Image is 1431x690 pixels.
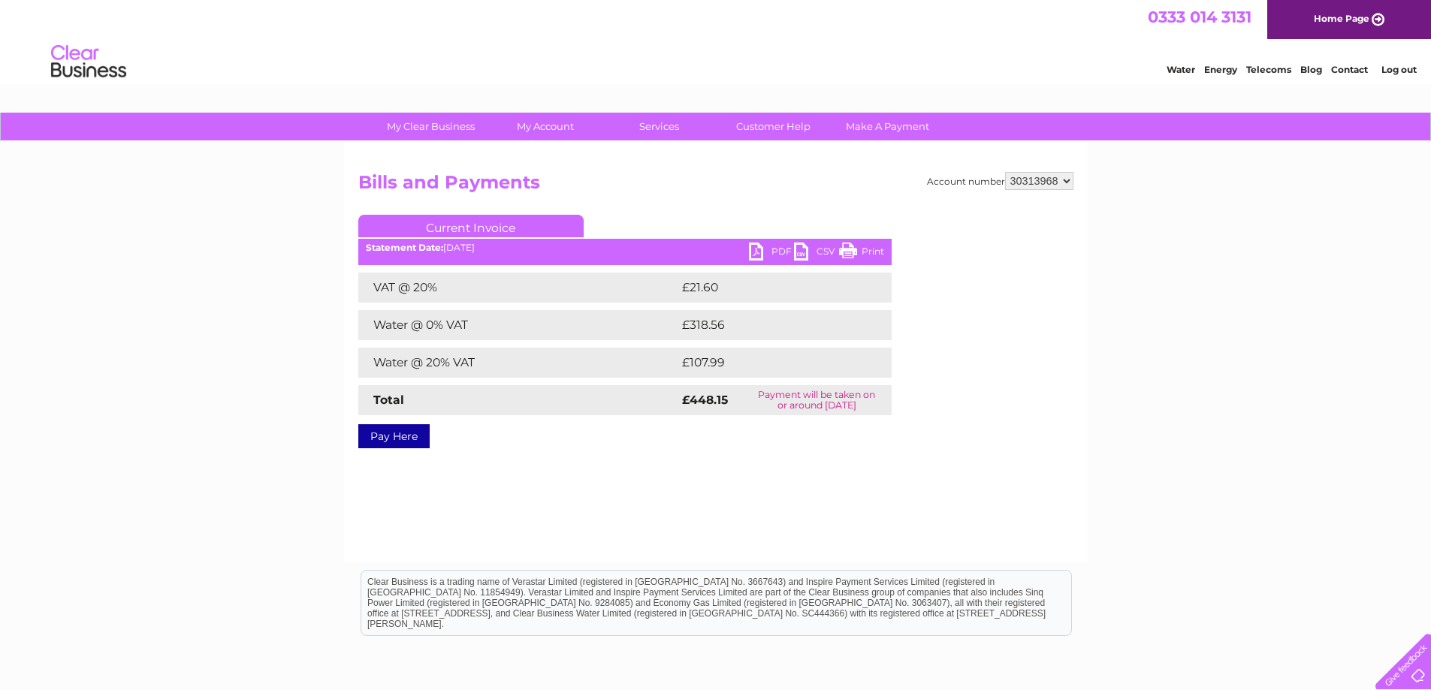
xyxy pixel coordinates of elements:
[927,172,1073,190] div: Account number
[1246,64,1291,75] a: Telecoms
[361,8,1071,73] div: Clear Business is a trading name of Verastar Limited (registered in [GEOGRAPHIC_DATA] No. 3667643...
[1331,64,1368,75] a: Contact
[358,310,678,340] td: Water @ 0% VAT
[369,113,493,140] a: My Clear Business
[358,172,1073,200] h2: Bills and Payments
[1148,8,1251,26] a: 0333 014 3131
[711,113,835,140] a: Customer Help
[358,348,678,378] td: Water @ 20% VAT
[373,393,404,407] strong: Total
[678,310,864,340] td: £318.56
[839,243,884,264] a: Print
[1167,64,1195,75] a: Water
[50,39,127,85] img: logo.png
[1204,64,1237,75] a: Energy
[358,215,584,237] a: Current Invoice
[597,113,721,140] a: Services
[366,242,443,253] b: Statement Date:
[1300,64,1322,75] a: Blog
[826,113,949,140] a: Make A Payment
[358,243,892,253] div: [DATE]
[742,385,892,415] td: Payment will be taken on or around [DATE]
[678,348,864,378] td: £107.99
[358,424,430,448] a: Pay Here
[794,243,839,264] a: CSV
[678,273,860,303] td: £21.60
[749,243,794,264] a: PDF
[1381,64,1417,75] a: Log out
[682,393,728,407] strong: £448.15
[483,113,607,140] a: My Account
[358,273,678,303] td: VAT @ 20%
